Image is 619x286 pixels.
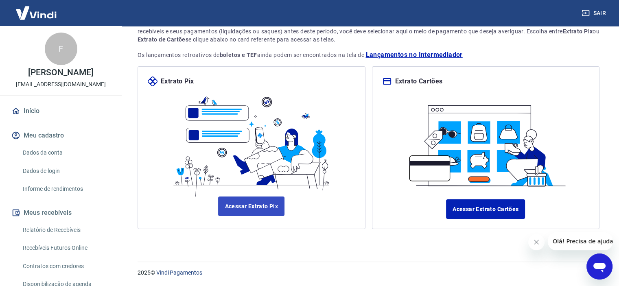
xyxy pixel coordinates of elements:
[20,144,112,161] a: Dados da conta
[10,204,112,222] button: Meus recebíveis
[402,96,569,190] img: ilustracard.1447bf24807628a904eb562bb34ea6f9.svg
[580,6,609,21] button: Sair
[365,50,462,60] a: Lançamentos no Intermediador
[563,28,593,35] strong: Extrato Pix
[548,232,612,250] iframe: Mensagem da empresa
[138,36,188,43] strong: Extrato de Cartões
[138,50,599,60] p: Os lançamentos retroativos de ainda podem ser encontrados na tela de
[220,52,257,58] strong: boletos e TEF
[156,269,202,276] a: Vindi Pagamentos
[395,76,443,86] p: Extrato Cartões
[161,76,194,86] p: Extrato Pix
[528,234,545,250] iframe: Fechar mensagem
[446,199,525,219] a: Acessar Extrato Cartões
[586,253,612,279] iframe: Botão para abrir a janela de mensagens
[10,102,112,120] a: Início
[45,33,77,65] div: F
[20,163,112,179] a: Dados de login
[138,269,599,277] p: 2025 ©
[10,0,63,25] img: Vindi
[28,68,93,77] p: [PERSON_NAME]
[218,196,284,216] a: Acessar Extrato Pix
[20,240,112,256] a: Recebíveis Futuros Online
[138,19,599,44] div: Aqui você pode acessar os extratos antigos, retroativos ao lançamento do , que ocorreu entre feve...
[20,258,112,275] a: Contratos com credores
[5,6,68,12] span: Olá! Precisa de ajuda?
[16,80,106,89] p: [EMAIL_ADDRESS][DOMAIN_NAME]
[20,222,112,238] a: Relatório de Recebíveis
[10,127,112,144] button: Meu cadastro
[20,181,112,197] a: Informe de rendimentos
[168,86,335,196] img: ilustrapix.38d2ed8fdf785898d64e9b5bf3a9451d.svg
